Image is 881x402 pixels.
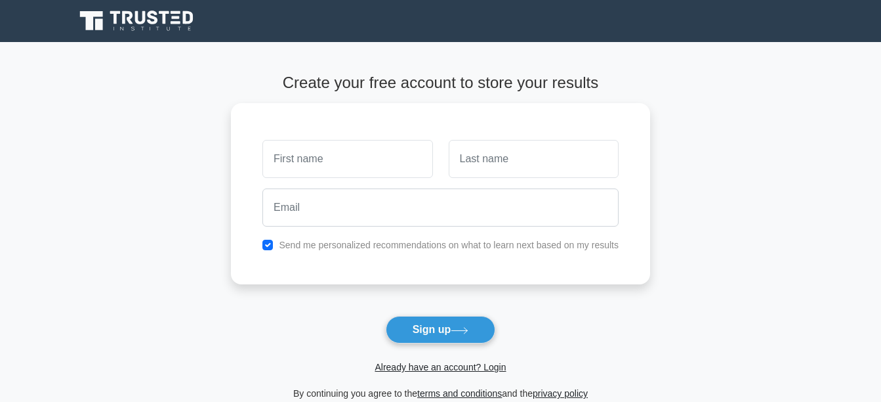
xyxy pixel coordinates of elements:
label: Send me personalized recommendations on what to learn next based on my results [279,240,619,250]
button: Sign up [386,316,496,344]
a: Already have an account? Login [375,362,506,372]
div: By continuing you agree to the and the [223,386,658,401]
input: Email [262,189,619,227]
a: terms and conditions [417,388,502,399]
h4: Create your free account to store your results [231,74,650,93]
a: privacy policy [533,388,588,399]
input: First name [262,140,432,178]
input: Last name [449,140,619,178]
